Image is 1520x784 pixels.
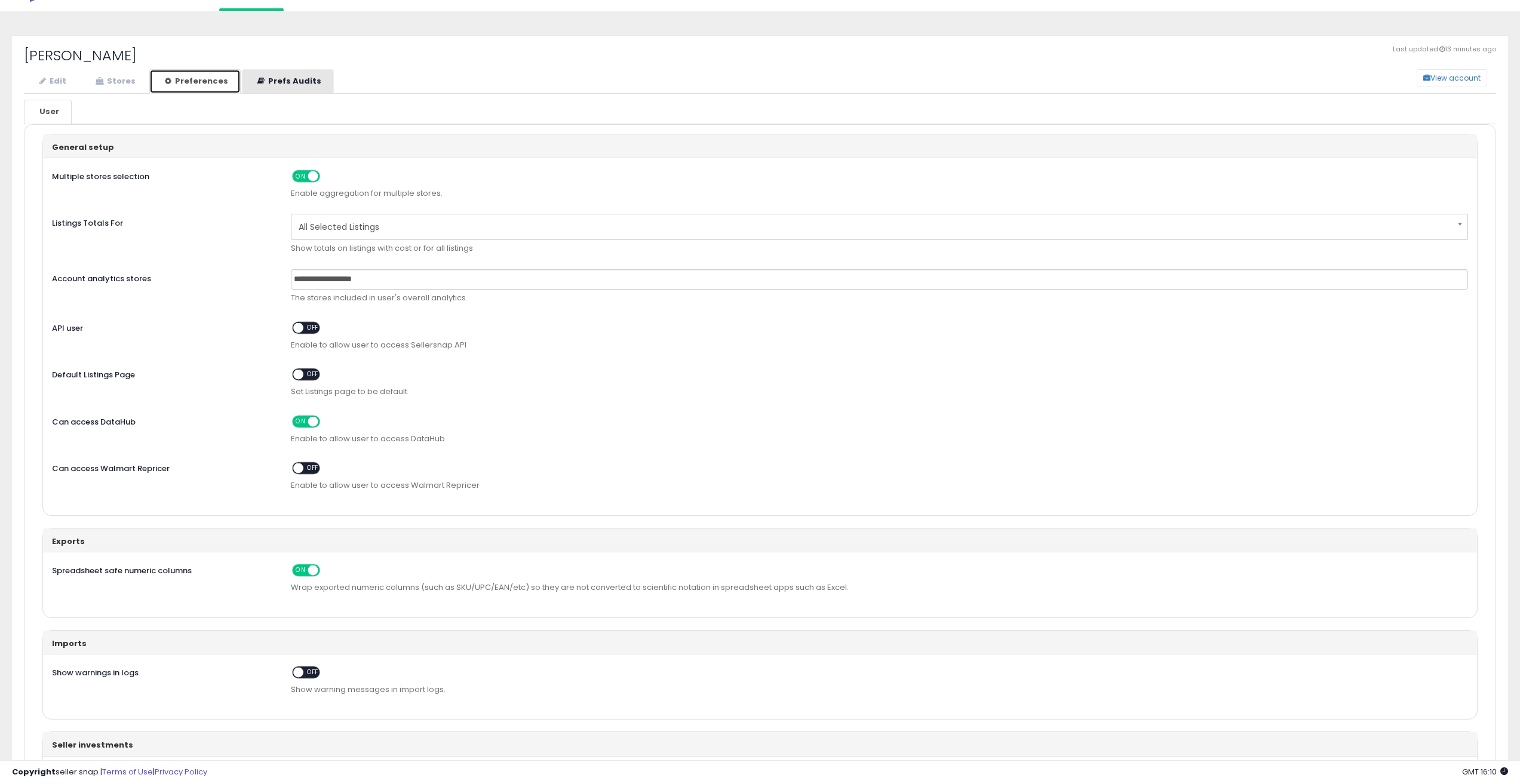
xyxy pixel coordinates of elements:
[303,463,323,474] span: OFF
[291,243,1468,254] p: Show totals on listings with cost or for all listings
[291,684,1468,696] span: Show warning messages in import logs.
[242,69,334,94] a: Prefs Audits
[80,69,148,94] a: Stores
[52,640,1468,648] h3: Imports
[43,561,282,577] label: Spreadsheet safe numeric columns
[43,663,282,679] label: Show warnings in logs
[52,143,1468,152] h3: General setup
[293,416,308,426] span: ON
[24,100,72,124] a: User
[318,565,337,576] span: OFF
[1462,766,1508,777] span: 2025-10-14 16:10 GMT
[303,668,323,678] span: OFF
[291,433,1468,445] span: Enable to allow user to access DataHub
[293,565,308,576] span: ON
[291,340,1468,351] span: Enable to allow user to access Sellersnap API
[1393,45,1496,54] span: Last updated: 13 minutes ago
[299,217,1445,237] span: All Selected Listings
[24,69,79,94] a: Edit
[43,365,282,381] label: Default Listings Page
[43,319,282,334] label: API user
[318,171,337,181] span: OFF
[149,69,241,94] a: Preferences
[291,293,1468,304] p: The stores included in user's overall analytics.
[43,269,282,285] label: Account analytics stores
[291,188,1468,199] span: Enable aggregation for multiple stores.
[102,766,153,777] a: Terms of Use
[293,171,308,181] span: ON
[43,167,282,183] label: Multiple stores selection
[291,480,1468,491] span: Enable to allow user to access Walmart Repricer
[1408,69,1426,87] a: View account
[291,582,1468,594] span: Wrap exported numeric columns (such as SKU/UPC/EAN/etc) so they are not converted to scientific n...
[155,766,207,777] a: Privacy Policy
[43,459,282,475] label: Can access Walmart Repricer
[43,413,282,428] label: Can access DataHub
[52,741,1468,749] h3: Seller investments
[43,214,282,229] label: Listings Totals For
[303,370,323,380] span: OFF
[12,767,207,778] div: seller snap | |
[318,416,337,426] span: OFF
[1417,69,1487,87] button: View account
[291,386,1468,398] span: Set Listings page to be default
[52,537,1468,546] h3: Exports
[303,322,323,333] span: OFF
[12,766,56,777] strong: Copyright
[24,48,1496,63] h2: [PERSON_NAME]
